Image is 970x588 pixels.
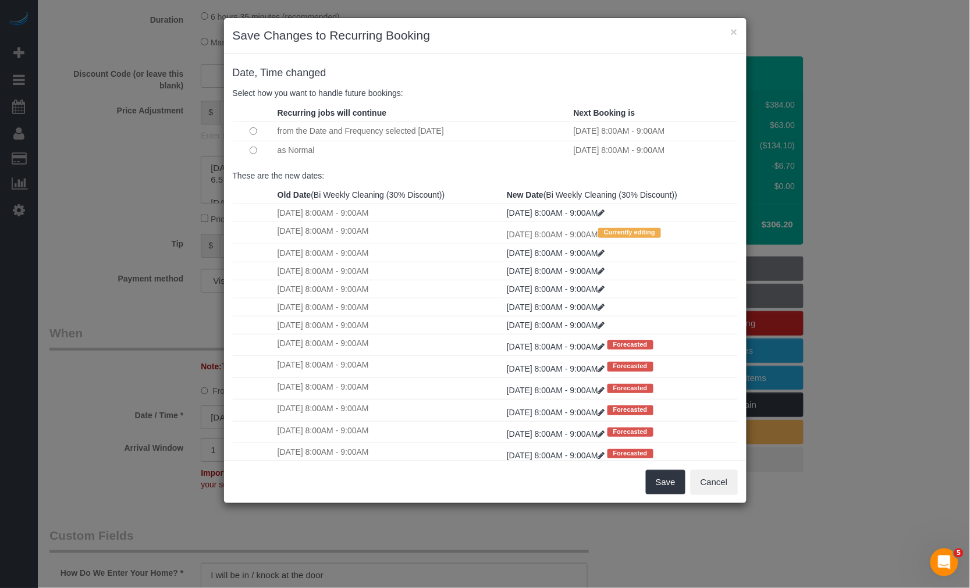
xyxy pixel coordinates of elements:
[954,548,964,558] span: 5
[275,316,504,334] td: [DATE] 8:00AM - 9:00AM
[571,141,738,159] td: [DATE] 8:00AM - 9:00AM
[598,228,661,237] span: Currently editing
[275,421,504,443] td: [DATE] 8:00AM - 9:00AM
[507,284,605,294] a: [DATE] 8:00AM - 9:00AM
[507,208,605,218] a: [DATE] 8:00AM - 9:00AM
[275,141,571,159] td: as Normal
[607,340,653,350] span: Forecasted
[691,470,738,494] button: Cancel
[275,204,504,222] td: [DATE] 8:00AM - 9:00AM
[278,108,386,117] strong: Recurring jobs will continue
[275,334,504,355] td: [DATE] 8:00AM - 9:00AM
[275,122,571,141] td: from the Date and Frequency selected [DATE]
[278,190,311,199] strong: Old Date
[507,364,607,373] a: [DATE] 8:00AM - 9:00AM
[607,449,653,458] span: Forecasted
[507,320,605,330] a: [DATE] 8:00AM - 9:00AM
[507,429,607,439] a: [DATE] 8:00AM - 9:00AM
[275,356,504,377] td: [DATE] 8:00AM - 9:00AM
[607,405,653,415] span: Forecasted
[504,222,737,244] td: [DATE] 8:00AM - 9:00AM
[275,186,504,204] th: (Bi Weekly Cleaning (30% Discount))
[275,377,504,399] td: [DATE] 8:00AM - 9:00AM
[607,384,653,393] span: Forecasted
[607,427,653,437] span: Forecasted
[507,408,607,417] a: [DATE] 8:00AM - 9:00AM
[233,67,738,79] h4: changed
[275,443,504,464] td: [DATE] 8:00AM - 9:00AM
[571,122,738,141] td: [DATE] 8:00AM - 9:00AM
[275,400,504,421] td: [DATE] 8:00AM - 9:00AM
[930,548,958,576] iframe: Intercom live chat
[574,108,635,117] strong: Next Booking is
[275,298,504,316] td: [DATE] 8:00AM - 9:00AM
[646,470,685,494] button: Save
[507,386,607,395] a: [DATE] 8:00AM - 9:00AM
[607,362,653,371] span: Forecasted
[233,67,283,79] span: Date, Time
[507,302,605,312] a: [DATE] 8:00AM - 9:00AM
[233,27,738,44] h3: Save Changes to Recurring Booking
[507,190,543,199] strong: New Date
[507,451,607,460] a: [DATE] 8:00AM - 9:00AM
[233,87,738,99] p: Select how you want to handle future bookings:
[275,280,504,298] td: [DATE] 8:00AM - 9:00AM
[275,244,504,262] td: [DATE] 8:00AM - 9:00AM
[507,248,605,258] a: [DATE] 8:00AM - 9:00AM
[275,262,504,280] td: [DATE] 8:00AM - 9:00AM
[730,26,737,38] button: ×
[233,170,738,181] p: These are the new dates:
[507,342,607,351] a: [DATE] 8:00AM - 9:00AM
[504,186,737,204] th: (Bi Weekly Cleaning (30% Discount))
[507,266,605,276] a: [DATE] 8:00AM - 9:00AM
[275,222,504,244] td: [DATE] 8:00AM - 9:00AM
